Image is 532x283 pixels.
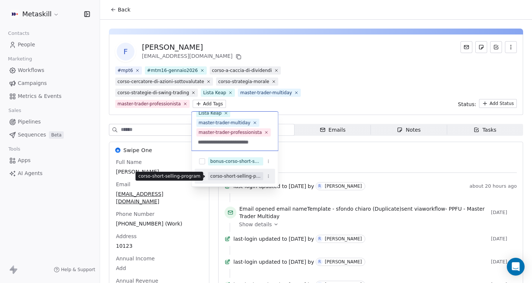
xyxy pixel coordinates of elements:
div: Lista Keap [199,110,222,116]
div: master-trader-multiday [199,119,250,126]
p: corso-short-selling-program [139,173,200,179]
div: Suggestions [195,154,275,184]
div: bonus-corso-short-selling-program [210,158,261,165]
div: master-trader-professionista [199,129,262,136]
div: corso-short-selling-program [210,173,261,180]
